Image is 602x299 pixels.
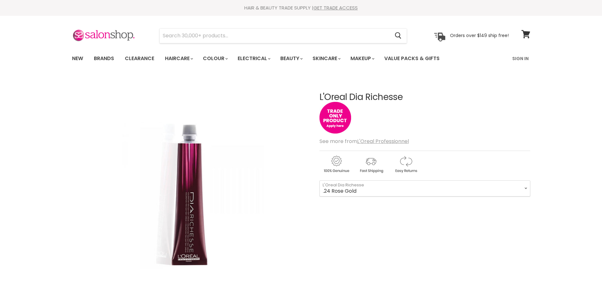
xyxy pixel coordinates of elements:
a: New [67,52,88,65]
ul: Main menu [67,49,477,68]
nav: Main [64,49,538,68]
input: Search [160,28,390,43]
div: HAIR & BEAUTY TRADE SUPPLY | [64,5,538,11]
a: L'Oreal Professionnel [357,138,409,145]
a: Haircare [160,52,197,65]
img: tradeonly_small.jpg [319,102,351,134]
a: Electrical [233,52,274,65]
a: Makeup [346,52,378,65]
p: Orders over $149 ship free! [450,33,509,38]
img: genuine.gif [319,155,353,174]
a: GET TRADE ACCESS [313,4,358,11]
span: See more from [319,138,409,145]
a: Sign In [508,52,532,65]
a: Skincare [308,52,344,65]
a: Value Packs & Gifts [380,52,444,65]
img: returns.gif [389,155,423,174]
a: Clearance [120,52,159,65]
img: shipping.gif [354,155,388,174]
a: Colour [198,52,232,65]
h1: L'Oreal Dia Richesse [319,92,530,102]
a: Brands [89,52,119,65]
a: Beauty [276,52,307,65]
button: Search [390,28,407,43]
form: Product [159,28,407,43]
